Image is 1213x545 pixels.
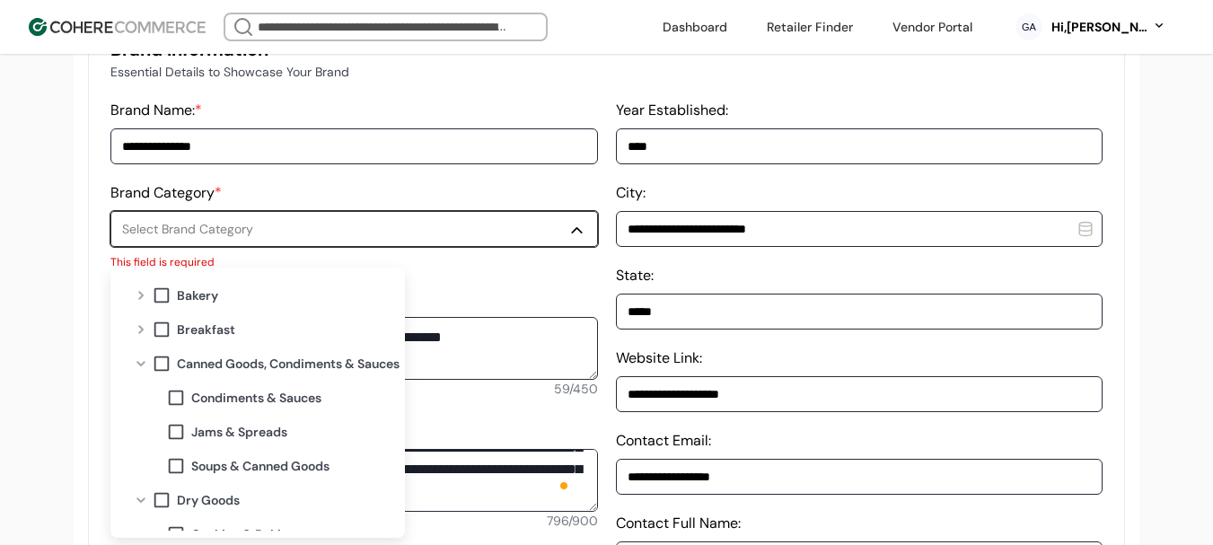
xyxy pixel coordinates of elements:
span: Bakery [177,286,218,305]
span: Jams & Spreads [191,423,287,442]
button: Hi,[PERSON_NAME] [1050,18,1166,37]
p: Essential Details to Showcase Your Brand [110,63,1103,82]
label: Brand Category [110,183,222,202]
div: Expand [130,322,152,337]
label: Website Link: [616,348,702,367]
span: Breakfast [177,321,235,339]
label: Contact Email: [616,431,711,450]
label: City: [616,183,646,202]
div: Collapse [130,356,152,371]
span: Condiments & Sauces [191,389,321,408]
div: Collapse [130,493,152,507]
div: Hi, [PERSON_NAME] [1050,18,1148,37]
label: Brand Name: [110,101,202,119]
label: Contact Full Name: [616,514,741,532]
span: Dry Goods [177,491,240,510]
p: This field is required [110,254,598,270]
label: Year Established: [616,101,728,119]
img: Cohere Logo [29,18,206,36]
div: Expand [130,288,152,303]
span: Cooking & Baking [191,525,295,544]
label: State: [616,266,654,285]
span: Canned Goods, Condiments & Sauces [177,355,400,374]
span: Soups & Canned Goods [191,457,330,476]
